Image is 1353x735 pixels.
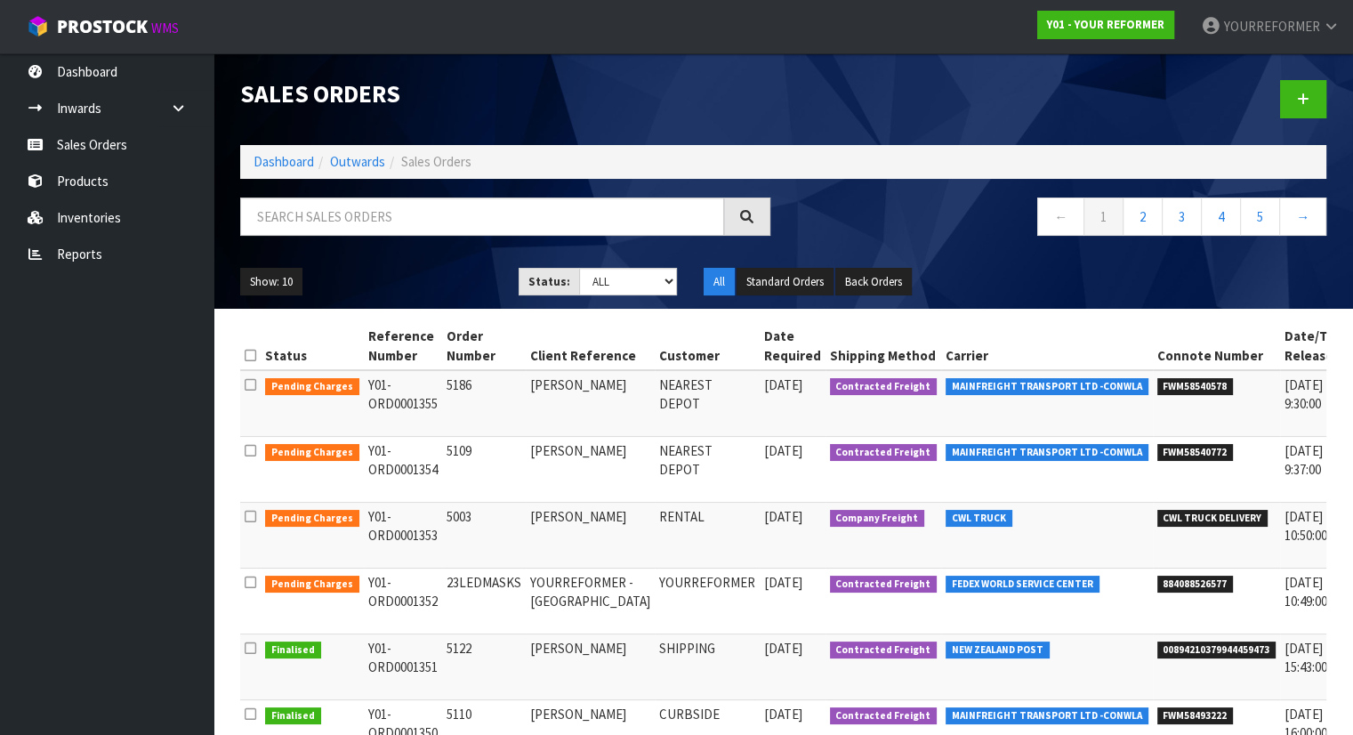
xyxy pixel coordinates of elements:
[265,378,359,396] span: Pending Charges
[364,322,442,370] th: Reference Number
[835,268,912,296] button: Back Orders
[1047,17,1164,32] strong: Y01 - YOUR REFORMER
[764,574,802,591] span: [DATE]
[401,153,471,170] span: Sales Orders
[57,15,148,38] span: ProStock
[526,322,655,370] th: Client Reference
[830,510,925,528] span: Company Freight
[261,322,364,370] th: Status
[830,378,938,396] span: Contracted Freight
[526,634,655,700] td: [PERSON_NAME]
[254,153,314,170] a: Dashboard
[528,274,570,289] strong: Status:
[265,510,359,528] span: Pending Charges
[1157,444,1234,462] span: FWM58540772
[946,642,1050,659] span: NEW ZEALAND POST
[1162,198,1202,236] a: 3
[240,198,724,236] input: Search sales orders
[655,634,760,700] td: SHIPPING
[265,642,321,659] span: Finalised
[364,370,442,437] td: Y01-ORD0001355
[941,322,1153,370] th: Carrier
[946,378,1148,396] span: MAINFREIGHT TRANSPORT LTD -CONWLA
[240,268,302,296] button: Show: 10
[764,640,802,657] span: [DATE]
[825,322,942,370] th: Shipping Method
[830,707,938,725] span: Contracted Freight
[265,576,359,594] span: Pending Charges
[1083,198,1123,236] a: 1
[764,376,802,393] span: [DATE]
[240,80,770,107] h1: Sales Orders
[364,569,442,634] td: Y01-ORD0001352
[764,508,802,525] span: [DATE]
[1285,442,1323,478] span: [DATE] 9:37:00
[1037,198,1084,236] a: ←
[442,634,526,700] td: 5122
[704,268,735,296] button: All
[655,322,760,370] th: Customer
[442,503,526,569] td: 5003
[1157,576,1234,594] span: 884088526577
[330,153,385,170] a: Outwards
[655,503,760,569] td: RENTAL
[764,442,802,459] span: [DATE]
[1153,322,1281,370] th: Connote Number
[797,198,1327,241] nav: Page navigation
[830,642,938,659] span: Contracted Freight
[442,569,526,634] td: 23LEDMASKS
[737,268,834,296] button: Standard Orders
[1157,510,1268,528] span: CWL TRUCK DELIVERY
[830,576,938,594] span: Contracted Freight
[526,569,655,634] td: YOURREFORMER - [GEOGRAPHIC_DATA]
[526,370,655,437] td: [PERSON_NAME]
[1285,640,1327,675] span: [DATE] 15:43:00
[526,503,655,569] td: [PERSON_NAME]
[442,437,526,503] td: 5109
[265,707,321,725] span: Finalised
[1279,198,1326,236] a: →
[1285,508,1327,544] span: [DATE] 10:50:00
[764,706,802,723] span: [DATE]
[655,437,760,503] td: NEAREST DEPOT
[364,437,442,503] td: Y01-ORD0001354
[1285,376,1323,412] span: [DATE] 9:30:00
[1157,378,1234,396] span: FWM58540578
[1224,18,1320,35] span: YOURREFORMER
[364,634,442,700] td: Y01-ORD0001351
[1157,642,1276,659] span: 00894210379944459473
[946,444,1148,462] span: MAINFREIGHT TRANSPORT LTD -CONWLA
[946,707,1148,725] span: MAINFREIGHT TRANSPORT LTD -CONWLA
[1285,574,1327,610] span: [DATE] 10:49:00
[1201,198,1241,236] a: 4
[655,370,760,437] td: NEAREST DEPOT
[830,444,938,462] span: Contracted Freight
[1240,198,1280,236] a: 5
[760,322,825,370] th: Date Required
[151,20,179,36] small: WMS
[946,510,1012,528] span: CWL TRUCK
[364,503,442,569] td: Y01-ORD0001353
[655,569,760,634] td: YOURREFORMER
[442,370,526,437] td: 5186
[27,15,49,37] img: cube-alt.png
[1123,198,1163,236] a: 2
[1157,707,1234,725] span: FWM58493222
[946,576,1099,594] span: FEDEX WORLD SERVICE CENTER
[265,444,359,462] span: Pending Charges
[526,437,655,503] td: [PERSON_NAME]
[442,322,526,370] th: Order Number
